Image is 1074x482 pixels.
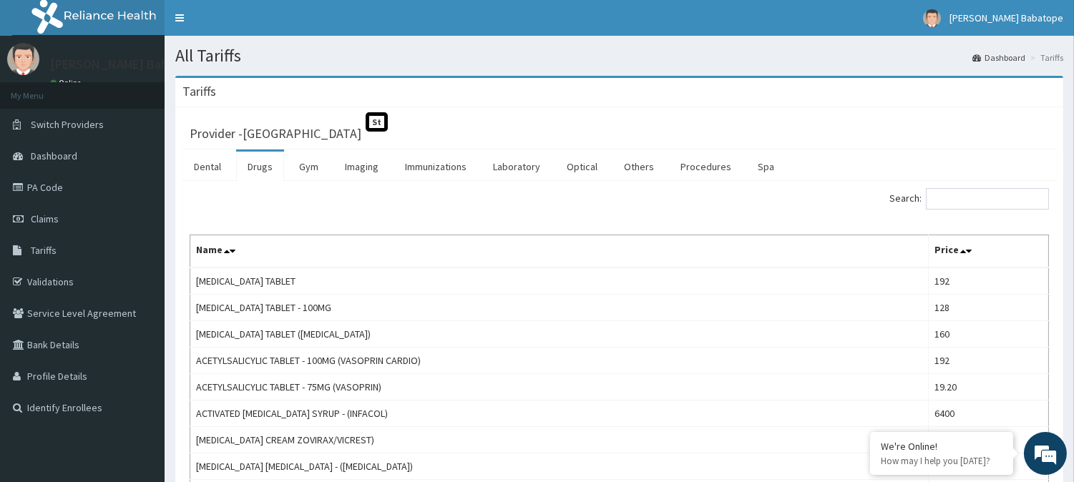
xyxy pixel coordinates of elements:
[394,152,478,182] a: Immunizations
[746,152,786,182] a: Spa
[190,348,929,374] td: ACETYLSALICYLIC TABLET - 100MG (VASOPRIN CARDIO)
[612,152,665,182] a: Others
[190,453,929,480] td: [MEDICAL_DATA] [MEDICAL_DATA] - ([MEDICAL_DATA])
[928,321,1048,348] td: 160
[881,440,1002,453] div: We're Online!
[928,295,1048,321] td: 128
[190,400,929,427] td: ACTIVATED [MEDICAL_DATA] SYRUP - (INFACOL)
[482,152,552,182] a: Laboratory
[928,348,1048,374] td: 192
[74,80,240,99] div: Chat with us now
[7,326,273,376] textarea: Type your message and hit 'Enter'
[83,148,197,292] span: We're online!
[190,427,929,453] td: [MEDICAL_DATA] CREAM ZOVIRAX/VICREST)
[1027,51,1063,64] li: Tariffs
[190,235,929,268] th: Name
[190,321,929,348] td: [MEDICAL_DATA] TABLET ([MEDICAL_DATA])
[555,152,609,182] a: Optical
[923,9,941,27] img: User Image
[190,374,929,400] td: ACETYLSALICYLIC TABLET - 75MG (VASOPRIN)
[26,72,58,107] img: d_794563401_company_1708531726252_794563401
[333,152,390,182] a: Imaging
[928,267,1048,295] td: 192
[949,11,1063,24] span: [PERSON_NAME] Babatope
[190,127,361,140] h3: Provider - [GEOGRAPHIC_DATA]
[7,43,39,75] img: User Image
[236,152,284,182] a: Drugs
[928,400,1048,427] td: 6400
[182,152,233,182] a: Dental
[288,152,330,182] a: Gym
[50,58,202,71] p: [PERSON_NAME] Babatope
[190,267,929,295] td: [MEDICAL_DATA] TABLET
[972,51,1025,64] a: Dashboard
[889,188,1049,210] label: Search:
[190,295,929,321] td: [MEDICAL_DATA] TABLET - 100MG
[235,7,269,41] div: Minimize live chat window
[175,46,1063,65] h1: All Tariffs
[926,188,1049,210] input: Search:
[31,244,57,257] span: Tariffs
[928,374,1048,400] td: 19.20
[31,212,59,225] span: Claims
[881,455,1002,467] p: How may I help you today?
[182,85,216,98] h3: Tariffs
[31,118,104,131] span: Switch Providers
[669,152,743,182] a: Procedures
[31,149,77,162] span: Dashboard
[928,427,1048,453] td: 6592
[50,78,84,88] a: Online
[928,235,1048,268] th: Price
[366,112,388,132] span: St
